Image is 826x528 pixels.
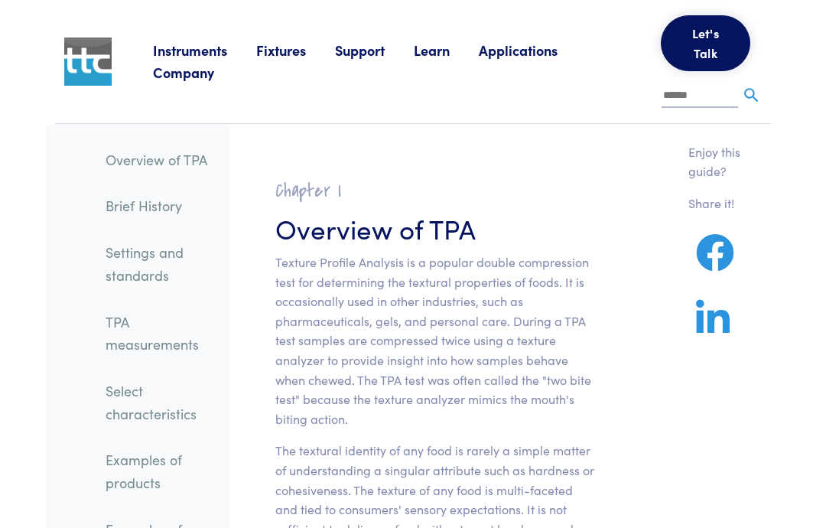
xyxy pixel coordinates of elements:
a: Learn [414,41,479,60]
a: TPA measurements [93,305,229,362]
a: Share on LinkedIn [688,318,737,337]
a: Settings and standards [93,235,229,292]
img: ttc_logo_1x1_v1.0.png [64,37,112,85]
a: Fixtures [256,41,335,60]
a: Company [153,63,243,82]
a: Applications [479,41,587,60]
a: Examples of products [93,442,229,500]
a: Overview of TPA [93,142,229,178]
h2: Chapter I [275,179,597,203]
button: Let's Talk [661,15,751,71]
h3: Overview of TPA [275,209,597,246]
p: Share it! [688,194,742,213]
a: Instruments [153,41,256,60]
a: Support [335,41,414,60]
a: Select characteristics [93,373,229,431]
p: Enjoy this guide? [688,142,742,181]
p: Texture Profile Analysis is a popular double compression test for determining the textural proper... [275,253,597,429]
a: Brief History [93,188,229,223]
